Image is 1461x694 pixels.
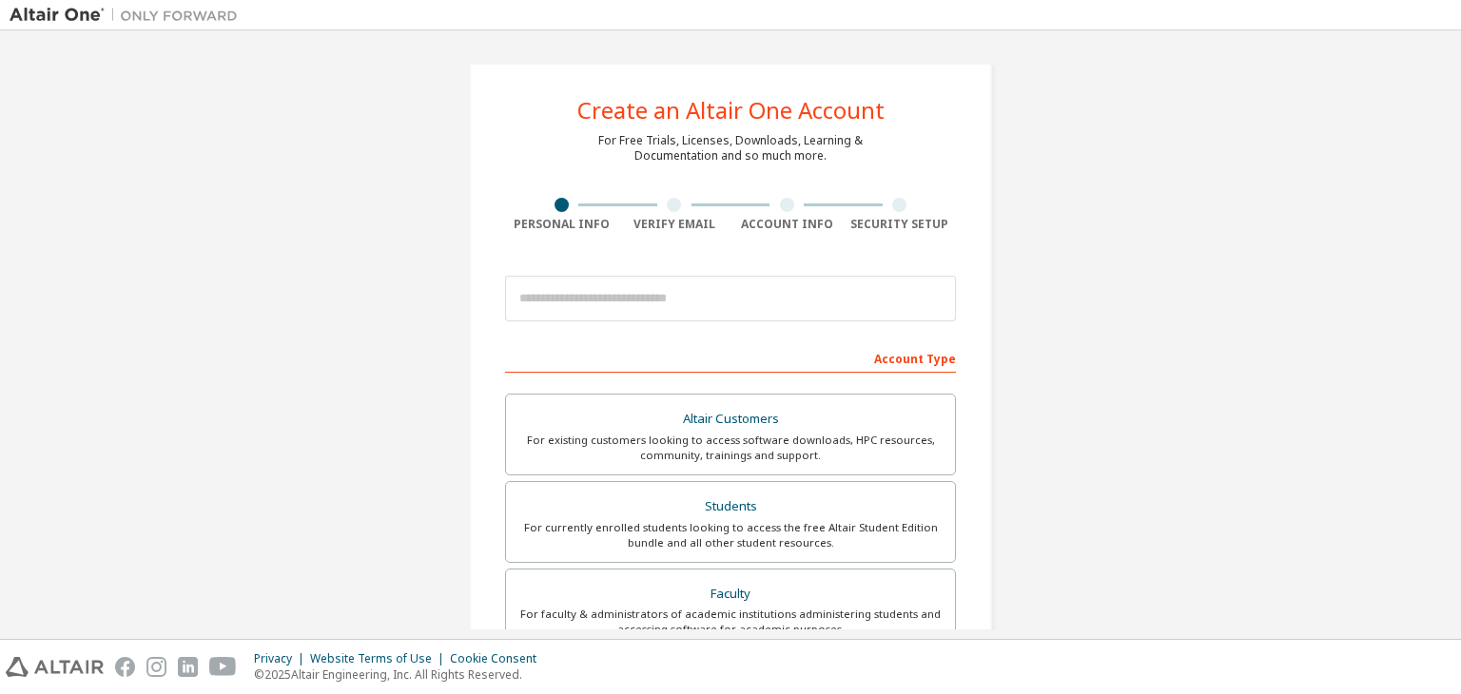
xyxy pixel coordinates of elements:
div: Students [517,493,944,520]
div: For existing customers looking to access software downloads, HPC resources, community, trainings ... [517,433,944,463]
img: youtube.svg [209,657,237,677]
img: instagram.svg [146,657,166,677]
div: Verify Email [618,217,731,232]
p: © 2025 Altair Engineering, Inc. All Rights Reserved. [254,666,548,683]
div: Website Terms of Use [310,651,450,666]
div: Faculty [517,581,944,607]
div: Account Info [730,217,844,232]
div: For Free Trials, Licenses, Downloads, Learning & Documentation and so much more. [598,133,863,164]
div: Cookie Consent [450,651,548,666]
div: Create an Altair One Account [577,99,885,122]
img: linkedin.svg [178,657,198,677]
div: Privacy [254,651,310,666]
div: Personal Info [505,217,618,232]
div: Account Type [505,342,956,373]
div: For currently enrolled students looking to access the free Altair Student Edition bundle and all ... [517,520,944,550]
div: For faculty & administrators of academic institutions administering students and accessing softwa... [517,607,944,637]
div: Security Setup [844,217,957,232]
img: altair_logo.svg [6,657,104,677]
div: Altair Customers [517,406,944,433]
img: facebook.svg [115,657,135,677]
img: Altair One [10,6,247,25]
